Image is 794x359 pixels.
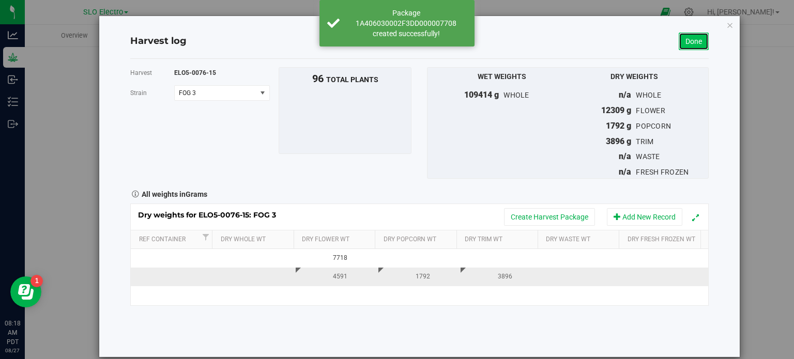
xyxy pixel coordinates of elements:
a: Dry Trim Wt [465,236,534,244]
span: 3896 g [606,136,631,146]
span: select [256,86,269,100]
span: ELO5-0076-15 [174,69,216,76]
span: 12309 g [601,105,631,115]
span: 96 [312,72,324,85]
div: Please record waste in the action menu. [551,288,625,303]
div: 1792 [386,272,460,282]
span: trim [636,137,653,146]
a: Dry Waste Wt [546,236,615,244]
span: Grams [186,190,207,198]
div: Package 1A406030002F3DD000007708 created successfully! [345,8,467,39]
span: n/a [619,167,631,177]
strong: All weights in [142,186,207,200]
span: total plants [326,75,378,84]
iframe: Resource center [10,276,41,307]
div: 7718 [303,253,377,263]
span: Dry Weights [610,72,658,81]
span: n/a [619,151,631,161]
span: Dry weights for ELO5-0076-15: FOG 3 [138,210,286,220]
div: 3896 [468,272,542,282]
span: waste [636,152,660,161]
a: Dry Whole Wt [221,236,290,244]
h4: Harvest log [130,35,187,48]
span: whole [636,91,661,99]
a: Ref Container [139,236,200,244]
span: FOG 3 [179,89,249,97]
span: fresh frozen [636,168,689,176]
span: 1792 g [606,121,631,131]
a: Filter [200,231,212,244]
button: Add New Record [607,208,682,226]
div: 4591 [303,272,377,282]
iframe: Resource center unread badge [30,275,43,287]
span: n/a [619,90,631,100]
div: Please record waste in the action menu. [551,251,625,266]
span: Strain [130,89,147,97]
button: Expand [688,210,703,225]
div: Please record waste in the action menu. [551,269,625,285]
a: Dry Popcorn Wt [384,236,453,244]
a: Dry Fresh Frozen Wt [628,236,697,244]
span: flower [636,106,665,115]
span: whole [503,91,529,99]
span: 109414 g [464,90,499,100]
a: Done [679,33,709,50]
a: Dry Flower Wt [302,236,371,244]
button: Create Harvest Package [504,208,595,226]
span: Wet Weights [478,72,526,81]
span: popcorn [636,122,671,130]
span: Harvest [130,69,152,76]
